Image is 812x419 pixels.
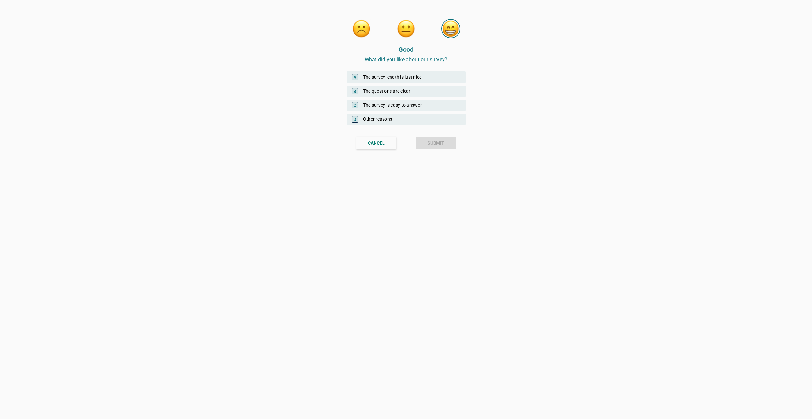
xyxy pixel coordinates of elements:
[352,88,358,94] span: B
[347,86,466,97] div: The questions are clear
[365,56,448,63] span: What did you like about our survey?
[399,46,414,53] strong: Good
[347,71,466,83] div: The survey length is just nice
[352,102,358,108] span: C
[368,140,385,146] div: CANCEL
[347,100,466,111] div: The survey is easy to answer
[352,116,358,123] span: D
[347,114,466,125] div: Other reasons
[356,137,396,149] button: CANCEL
[352,74,358,80] span: A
